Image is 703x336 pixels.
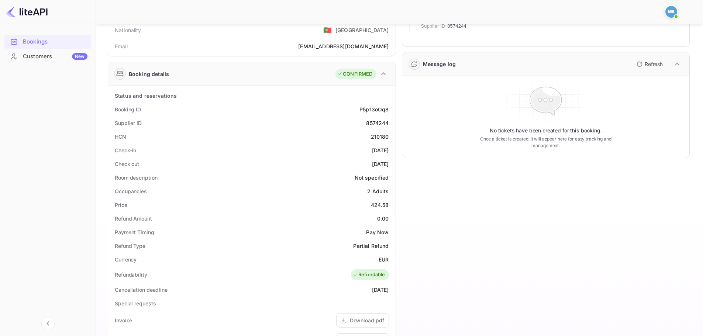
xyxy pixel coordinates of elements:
div: [DATE] [372,146,389,154]
div: HCN [115,133,126,141]
div: Download pdf [350,316,384,324]
div: Invoice [115,316,132,324]
div: Refund Type [115,242,145,250]
div: Pay Now [366,228,389,236]
div: Not specified [355,174,389,181]
div: Cancellation deadline [115,286,168,294]
div: Bookings [23,38,87,46]
div: Booking ID [115,105,141,113]
span: Supplier ID: [421,22,447,30]
div: [GEOGRAPHIC_DATA] [335,26,389,34]
div: Room description [115,174,157,181]
p: Once a ticket is created, it will appear here for easy tracking and management. [468,136,623,149]
div: Supplier ID [115,119,142,127]
a: Bookings [4,35,91,48]
div: 0.00 [377,215,389,222]
div: Check-in [115,146,136,154]
div: Customers [23,52,87,61]
div: Occupancies [115,187,147,195]
div: Refund Amount [115,215,152,222]
div: Check out [115,160,139,168]
div: CustomersNew [4,49,91,64]
div: Price [115,201,127,209]
div: Message log [423,60,456,68]
div: Currency [115,256,137,263]
div: Partial Refund [353,242,389,250]
div: CONFIRMED [337,70,372,78]
div: [EMAIL_ADDRESS][DOMAIN_NAME] [298,42,389,50]
div: [DATE] [372,286,389,294]
button: Refresh [632,58,666,70]
div: P5p13oOq8 [359,105,389,113]
div: Bookings [4,35,91,49]
img: Mohcine Belkhir [665,6,677,18]
div: [DATE] [372,160,389,168]
div: Email [115,42,128,50]
div: Booking details [129,70,169,78]
div: EUR [379,256,389,263]
div: Refundability [115,271,147,278]
div: Special requests [115,299,156,307]
p: No tickets have been created for this booking. [490,127,602,134]
a: CustomersNew [4,49,91,63]
div: 210180 [371,133,389,141]
img: LiteAPI logo [6,6,48,18]
div: 2 Adults [367,187,389,195]
div: 424.58 [371,201,389,209]
div: New [72,53,87,60]
div: 8574244 [366,119,389,127]
p: Refresh [645,60,663,68]
div: Refundable [353,271,385,278]
span: United States [323,23,332,37]
div: Payment Timing [115,228,154,236]
div: Status and reservations [115,92,177,100]
span: 8574244 [447,22,466,30]
div: Nationality [115,26,141,34]
button: Collapse navigation [41,317,55,330]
